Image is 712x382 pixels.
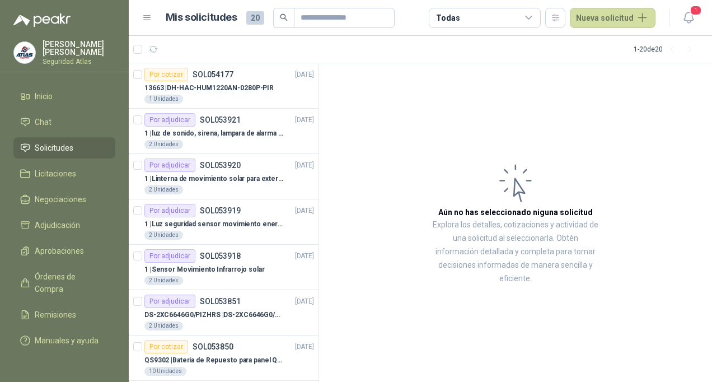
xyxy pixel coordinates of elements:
div: Por adjudicar [144,204,195,217]
p: [DATE] [295,206,314,216]
span: 1 [690,5,702,16]
p: 1 | Linterna de movimiento solar para exteriores con 77 leds [144,174,284,184]
a: Manuales y ayuda [13,330,115,351]
p: SOL054177 [193,71,233,78]
p: 13663 | DH-HAC-HUM1220AN-0280P-PIR [144,83,274,94]
div: 1 - 20 de 20 [634,40,699,58]
button: 1 [678,8,699,28]
div: Por cotizar [144,68,188,81]
span: Adjudicación [35,219,80,231]
a: Remisiones [13,304,115,325]
p: [DATE] [295,160,314,171]
h1: Mis solicitudes [166,10,237,26]
a: Chat [13,111,115,133]
div: 2 Unidades [144,276,183,285]
p: SOL053850 [193,343,233,351]
p: [DATE] [295,69,314,80]
p: DS-2XC6646G0/PIZHRS | DS-2XC6646G0/PIZHRS(2.8-12mm)(O-STD) [144,310,284,320]
p: SOL053921 [200,116,241,124]
div: Todas [436,12,460,24]
div: Por adjudicar [144,249,195,263]
div: 2 Unidades [144,185,183,194]
a: Adjudicación [13,215,115,236]
a: Solicitudes [13,137,115,159]
div: Por adjudicar [144,113,195,127]
a: Licitaciones [13,163,115,184]
span: Remisiones [35,309,76,321]
span: Manuales y ayuda [35,334,99,347]
span: Solicitudes [35,142,73,154]
span: 20 [246,11,264,25]
div: 1 Unidades [144,95,183,104]
a: Órdenes de Compra [13,266,115,300]
a: Por adjudicarSOL053920[DATE] 1 |Linterna de movimiento solar para exteriores con 77 leds2 Unidades [129,154,318,199]
p: Seguridad Atlas [43,58,115,65]
p: SOL053851 [200,297,241,305]
h3: Aún no has seleccionado niguna solicitud [438,206,593,218]
span: Aprobaciones [35,245,84,257]
button: Nueva solicitud [570,8,655,28]
p: SOL053918 [200,252,241,260]
p: [PERSON_NAME] [PERSON_NAME] [43,40,115,56]
a: Por adjudicarSOL053921[DATE] 1 |luz de sonido, sirena, lampara de alarma solar2 Unidades [129,109,318,154]
p: SOL053919 [200,207,241,215]
span: Licitaciones [35,167,76,180]
a: Por adjudicarSOL053919[DATE] 1 |Luz seguridad sensor movimiento energia solar2 Unidades [129,199,318,245]
img: Company Logo [14,42,35,63]
div: 10 Unidades [144,367,186,376]
div: Por cotizar [144,340,188,353]
a: Aprobaciones [13,240,115,262]
span: search [280,13,288,21]
div: Por adjudicar [144,295,195,308]
span: Órdenes de Compra [35,271,105,295]
p: 1 | luz de sonido, sirena, lampara de alarma solar [144,128,284,139]
a: Inicio [13,86,115,107]
p: [DATE] [295,115,314,125]
span: Inicio [35,90,53,103]
p: QS9302 | Batería de Repuesto para panel Qolsys QS9302 [144,355,284,366]
span: Negociaciones [35,193,86,206]
div: 2 Unidades [144,140,183,149]
a: Por adjudicarSOL053918[DATE] 1 |Sensor Movimiento Infrarrojo solar2 Unidades [129,245,318,290]
p: Explora los detalles, cotizaciones y actividad de una solicitud al seleccionarla. Obtén informaci... [431,218,600,286]
p: SOL053920 [200,161,241,169]
div: 2 Unidades [144,231,183,240]
a: Por cotizarSOL054177[DATE] 13663 |DH-HAC-HUM1220AN-0280P-PIR1 Unidades [129,63,318,109]
p: 1 | Luz seguridad sensor movimiento energia solar [144,219,284,230]
a: Negociaciones [13,189,115,210]
div: 2 Unidades [144,322,183,330]
a: Por cotizarSOL053850[DATE] QS9302 |Batería de Repuesto para panel Qolsys QS930210 Unidades [129,336,318,381]
p: [DATE] [295,342,314,352]
p: [DATE] [295,296,314,307]
p: [DATE] [295,251,314,262]
span: Chat [35,116,51,128]
a: Por adjudicarSOL053851[DATE] DS-2XC6646G0/PIZHRS |DS-2XC6646G0/PIZHRS(2.8-12mm)(O-STD)2 Unidades [129,290,318,336]
img: Logo peakr [13,13,71,27]
p: 1 | Sensor Movimiento Infrarrojo solar [144,264,265,275]
div: Por adjudicar [144,159,195,172]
